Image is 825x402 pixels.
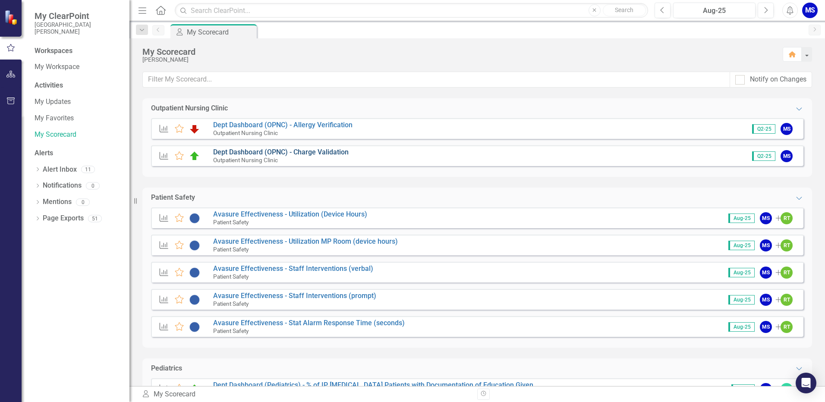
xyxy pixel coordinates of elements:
[213,237,398,245] a: Avasure Effectiveness - Utilization MP Room (device hours)
[760,239,772,251] div: MS
[81,166,95,173] div: 11
[175,3,648,18] input: Search ClearPoint...
[781,123,793,135] div: MS
[151,364,182,374] div: Pediatrics
[603,4,646,16] button: Search
[213,246,249,253] small: Patient Safety
[781,267,793,279] div: RT
[76,198,90,206] div: 0
[728,322,755,332] span: Aug-25
[213,273,249,280] small: Patient Safety
[189,124,200,134] img: Below Plan
[142,57,774,63] div: [PERSON_NAME]
[760,321,772,333] div: MS
[213,292,376,300] a: Avasure Effectiveness - Staff Interventions (prompt)
[728,214,755,223] span: Aug-25
[760,294,772,306] div: MS
[35,81,121,91] div: Activities
[35,97,121,107] a: My Updates
[796,373,816,393] div: Open Intercom Messenger
[760,212,772,224] div: MS
[750,75,806,85] div: Notify on Changes
[35,21,121,35] small: [GEOGRAPHIC_DATA][PERSON_NAME]
[142,389,471,399] div: My Scorecard
[189,267,200,278] img: No Information
[213,157,278,163] small: Outpatient Nursing Clinic
[213,327,249,334] small: Patient Safety
[187,27,255,38] div: My Scorecard
[752,124,775,134] span: Q2-25
[35,62,121,72] a: My Workspace
[35,11,121,21] span: My ClearPoint
[189,213,200,223] img: No Information
[213,381,533,389] a: Dept Dashboard (Pediatrics) - % of IP [MEDICAL_DATA] Patients with Documentation of Education Given
[189,240,200,251] img: No Information
[213,264,373,273] a: Avasure Effectiveness - Staff Interventions (verbal)
[35,148,121,158] div: Alerts
[615,6,633,13] span: Search
[86,182,100,189] div: 0
[189,384,200,394] img: On Target
[752,151,775,161] span: Q2-25
[760,267,772,279] div: MS
[781,212,793,224] div: RT
[35,130,121,140] a: My Scorecard
[35,113,121,123] a: My Favorites
[43,214,84,223] a: Page Exports
[189,322,200,332] img: No Information
[731,384,755,394] span: Q2-25
[213,121,353,129] a: Dept Dashboard (OPNC) - Allergy Verification
[728,241,755,250] span: Aug-25
[728,268,755,277] span: Aug-25
[213,300,249,307] small: Patient Safety
[43,165,77,175] a: Alert Inbox
[213,148,349,156] a: Dept Dashboard (OPNC) - Charge Validation
[213,129,278,136] small: Outpatient Nursing Clinic
[802,3,818,18] button: MS
[673,3,756,18] button: Aug-25
[151,193,195,203] div: Patient Safety
[213,319,405,327] a: Avasure Effectiveness - Stat Alarm Response Time (seconds)
[760,383,772,395] div: MS
[142,47,774,57] div: My Scorecard
[781,383,793,395] div: BH
[189,151,200,161] img: On Target
[781,294,793,306] div: RT
[189,295,200,305] img: No Information
[35,46,72,56] div: Workspaces
[676,6,753,16] div: Aug-25
[213,219,249,226] small: Patient Safety
[142,72,730,88] input: Filter My Scorecard...
[781,321,793,333] div: RT
[728,295,755,305] span: Aug-25
[3,9,20,25] img: ClearPoint Strategy
[43,197,72,207] a: Mentions
[781,150,793,162] div: MS
[213,210,367,218] a: Avasure Effectiveness - Utilization (Device Hours)
[43,181,82,191] a: Notifications
[88,215,102,222] div: 51
[781,239,793,251] div: RT
[151,104,228,113] div: Outpatient Nursing Clinic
